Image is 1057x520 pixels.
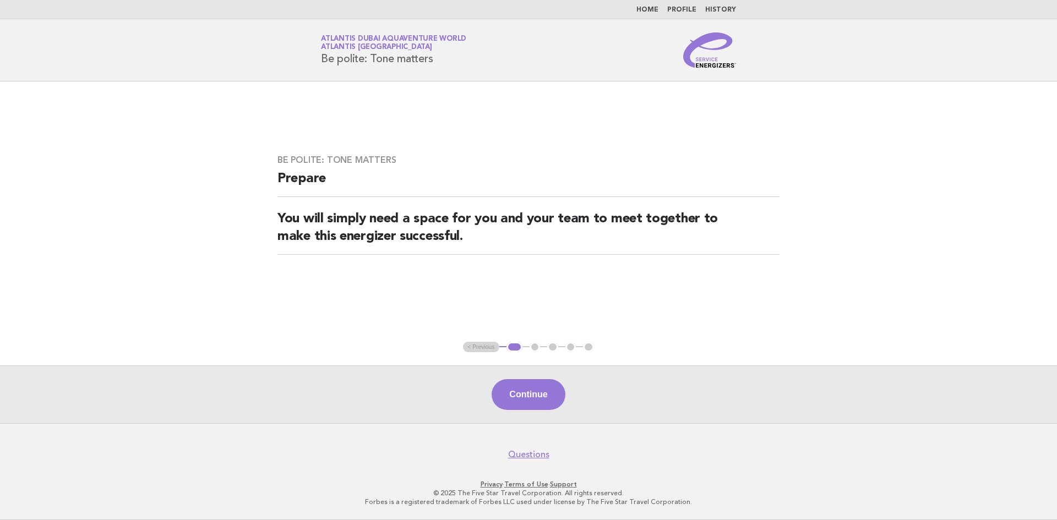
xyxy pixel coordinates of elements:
[504,480,548,488] a: Terms of Use
[192,480,865,489] p: · ·
[192,489,865,497] p: © 2025 The Five Star Travel Corporation. All rights reserved.
[192,497,865,506] p: Forbes is a registered trademark of Forbes LLC used under license by The Five Star Travel Corpora...
[277,210,780,255] h2: You will simply need a space for you and your team to meet together to make this energizer succes...
[492,379,565,410] button: Continue
[277,170,780,197] h2: Prepare
[321,35,466,51] a: Atlantis Dubai Aquaventure WorldAtlantis [GEOGRAPHIC_DATA]
[321,36,466,64] h1: Be polite: Tone matters
[321,44,432,51] span: Atlantis [GEOGRAPHIC_DATA]
[705,7,736,13] a: History
[508,449,549,460] a: Questions
[506,342,522,353] button: 1
[550,480,577,488] a: Support
[683,32,736,68] img: Service Energizers
[636,7,658,13] a: Home
[667,7,696,13] a: Profile
[481,480,503,488] a: Privacy
[277,155,780,166] h3: Be polite: Tone matters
